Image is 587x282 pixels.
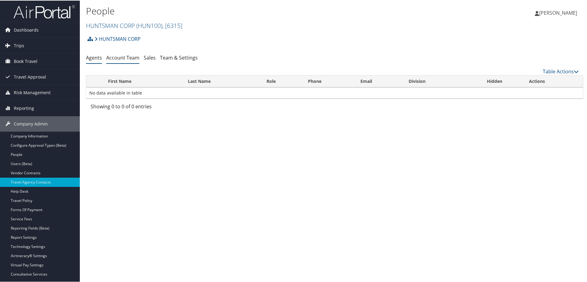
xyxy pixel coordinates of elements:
th: Email [355,75,403,87]
a: HUNTSMAN CORP [86,21,182,29]
th: Phone [302,75,355,87]
th: Last Name [182,75,261,87]
img: airportal-logo.png [14,4,75,18]
a: Agents [86,54,102,60]
span: [PERSON_NAME] [539,9,577,16]
span: Risk Management [14,84,51,100]
a: Team & Settings [160,54,198,60]
a: Sales [144,54,156,60]
h1: People [86,4,418,17]
span: Book Travel [14,53,37,68]
span: ( HUN100 ) [136,21,162,29]
th: Division [403,75,466,87]
th: : activate to sort column descending [86,75,103,87]
span: Reporting [14,100,34,115]
th: Hidden [466,75,523,87]
span: Travel Approval [14,69,46,84]
td: No data available in table [86,87,583,98]
a: Table Actions [543,68,579,74]
span: Company Admin [14,116,48,131]
th: Role [261,75,302,87]
a: Account Team [106,54,139,60]
div: Showing 0 to 0 of 0 entries [91,102,206,113]
span: Trips [14,37,24,53]
a: [PERSON_NAME] [535,3,583,21]
span: Dashboards [14,22,39,37]
a: HUNTSMAN CORP [95,32,141,44]
th: First Name [103,75,182,87]
span: , [ 6315 ] [162,21,182,29]
th: Actions [523,75,583,87]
